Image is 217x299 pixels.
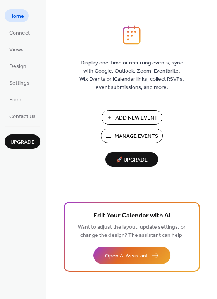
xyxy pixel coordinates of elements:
[9,96,21,104] span: Form
[79,59,184,92] span: Display one-time or recurring events, sync with Google, Outlook, Zoom, Eventbrite, Wix Events or ...
[78,222,186,241] span: Want to adjust the layout, update settings, or change the design? The assistant can help.
[5,134,40,149] button: Upgrade
[9,12,24,21] span: Home
[5,59,31,72] a: Design
[9,63,26,71] span: Design
[101,129,163,143] button: Manage Events
[10,138,34,146] span: Upgrade
[5,26,34,39] a: Connect
[102,110,162,125] button: Add New Event
[5,76,34,89] a: Settings
[105,252,148,260] span: Open AI Assistant
[5,43,28,56] a: Views
[9,79,29,87] span: Settings
[110,155,153,165] span: 🚀 Upgrade
[9,29,30,37] span: Connect
[9,46,24,54] span: Views
[123,25,141,45] img: logo_icon.svg
[115,132,158,141] span: Manage Events
[9,113,36,121] span: Contact Us
[5,9,29,22] a: Home
[5,110,40,122] a: Contact Us
[93,210,170,221] span: Edit Your Calendar with AI
[5,93,26,106] a: Form
[105,152,158,167] button: 🚀 Upgrade
[93,247,170,264] button: Open AI Assistant
[115,114,158,122] span: Add New Event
